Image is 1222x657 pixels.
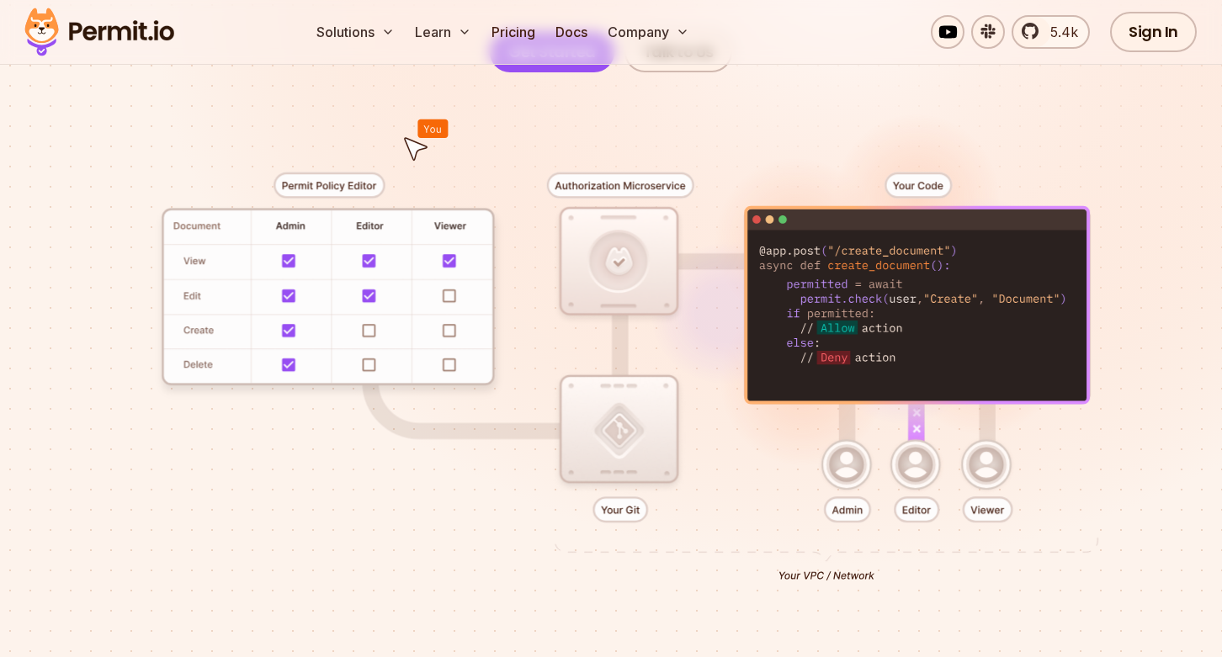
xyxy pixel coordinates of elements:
[601,15,696,49] button: Company
[17,3,182,61] img: Permit logo
[1040,22,1078,42] span: 5.4k
[408,15,478,49] button: Learn
[485,15,542,49] a: Pricing
[310,15,401,49] button: Solutions
[1012,15,1090,49] a: 5.4k
[549,15,594,49] a: Docs
[1110,12,1197,52] a: Sign In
